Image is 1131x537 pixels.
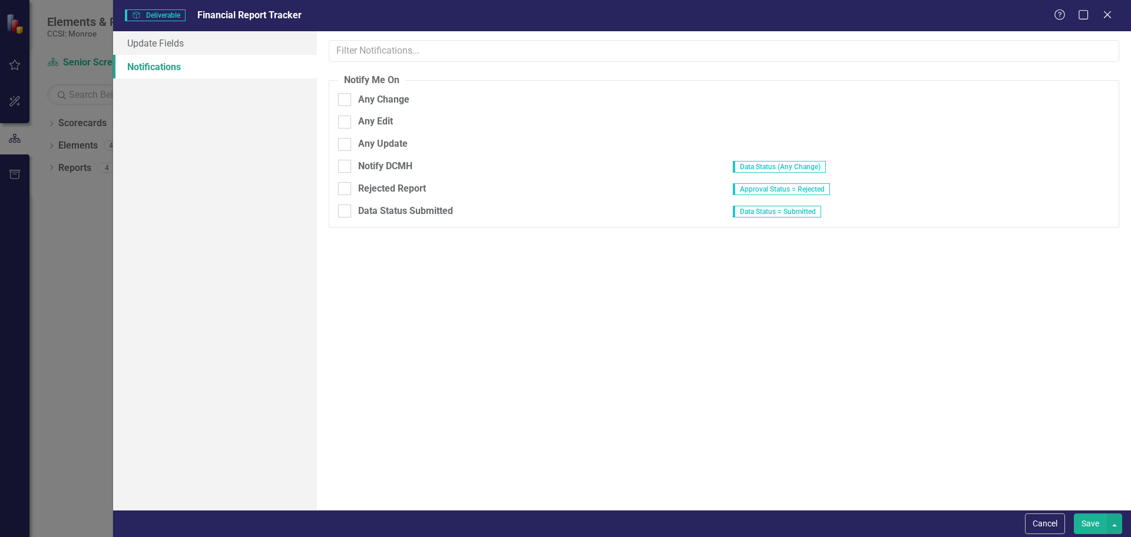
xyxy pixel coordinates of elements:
[358,137,408,151] div: Any Update
[733,183,830,195] span: Approval Status = Rejected
[113,55,317,78] a: Notifications
[733,161,826,173] span: Data Status (Any Change)
[1025,513,1065,534] button: Cancel
[338,74,405,87] legend: Notify Me On
[197,9,302,21] span: Financial Report Tracker
[358,115,393,129] div: Any Edit
[125,9,186,21] span: Deliverable
[1074,513,1107,534] button: Save
[358,93,409,107] div: Any Change
[113,31,317,55] a: Update Fields
[329,40,1119,62] input: Filter Notifications...
[358,205,453,218] div: Data Status Submitted
[358,182,426,196] div: Rejected Report
[358,160,412,173] div: Notify DCMH
[733,206,821,218] span: Data Status = Submitted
